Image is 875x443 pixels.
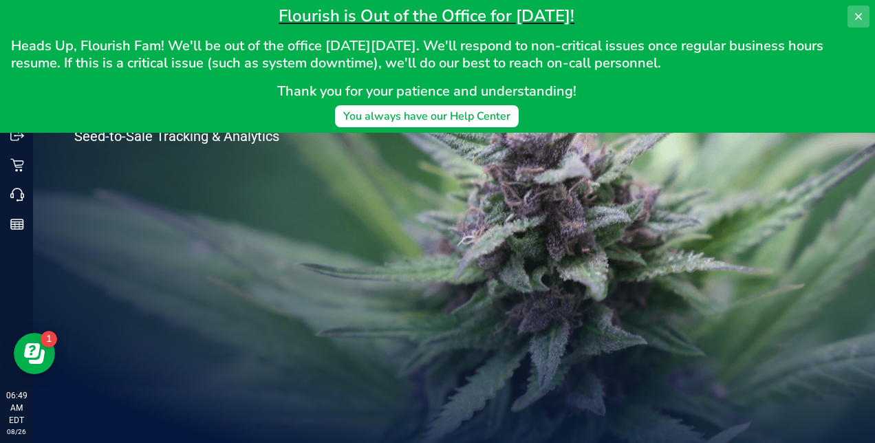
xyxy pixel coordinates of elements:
div: You always have our Help Center [343,108,510,125]
inline-svg: Outbound [10,129,24,142]
p: Seed-to-Sale Tracking & Analytics [74,129,336,143]
inline-svg: Call Center [10,188,24,202]
span: Thank you for your patience and understanding! [277,82,576,100]
inline-svg: Reports [10,217,24,231]
iframe: Resource center [14,333,55,374]
inline-svg: Retail [10,158,24,172]
p: 08/26 [6,426,27,437]
p: 06:49 AM EDT [6,389,27,426]
span: Flourish is Out of the Office for [DATE]! [279,5,574,27]
span: Heads Up, Flourish Fam! We'll be out of the office [DATE][DATE]. We'll respond to non-critical is... [11,36,827,72]
iframe: Resource center unread badge [41,331,57,347]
